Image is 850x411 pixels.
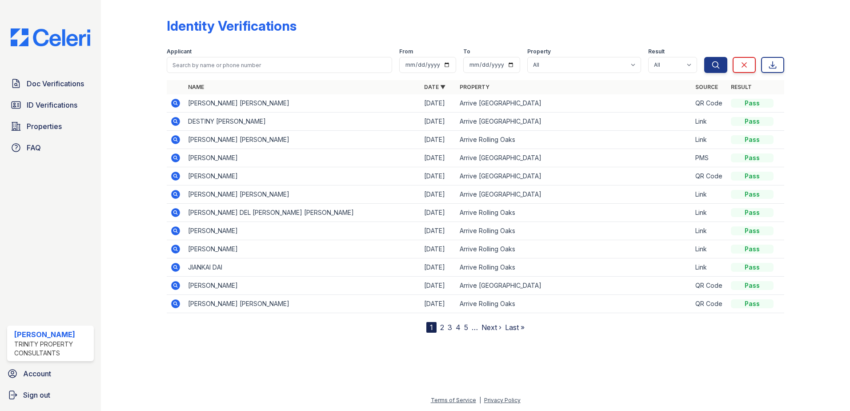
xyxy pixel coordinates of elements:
[184,222,421,240] td: [PERSON_NAME]
[7,75,94,93] a: Doc Verifications
[505,323,525,332] a: Last »
[692,295,727,313] td: QR Code
[731,99,774,108] div: Pass
[4,28,97,46] img: CE_Logo_Blue-a8612792a0a2168367f1c8372b55b34899dd931a85d93a1a3d3e32e68fde9ad4.png
[421,131,456,149] td: [DATE]
[27,121,62,132] span: Properties
[421,204,456,222] td: [DATE]
[188,84,204,90] a: Name
[421,277,456,295] td: [DATE]
[731,281,774,290] div: Pass
[692,185,727,204] td: Link
[421,258,456,277] td: [DATE]
[479,397,481,403] div: |
[27,142,41,153] span: FAQ
[692,258,727,277] td: Link
[14,329,90,340] div: [PERSON_NAME]
[731,117,774,126] div: Pass
[421,185,456,204] td: [DATE]
[731,153,774,162] div: Pass
[456,167,692,185] td: Arrive [GEOGRAPHIC_DATA]
[692,222,727,240] td: Link
[481,323,501,332] a: Next ›
[695,84,718,90] a: Source
[464,323,468,332] a: 5
[7,139,94,157] a: FAQ
[731,172,774,181] div: Pass
[421,240,456,258] td: [DATE]
[421,167,456,185] td: [DATE]
[484,397,521,403] a: Privacy Policy
[456,222,692,240] td: Arrive Rolling Oaks
[692,167,727,185] td: QR Code
[692,113,727,131] td: Link
[456,185,692,204] td: Arrive [GEOGRAPHIC_DATA]
[692,277,727,295] td: QR Code
[731,190,774,199] div: Pass
[23,390,50,400] span: Sign out
[27,100,77,110] span: ID Verifications
[527,48,551,55] label: Property
[184,204,421,222] td: [PERSON_NAME] DEL [PERSON_NAME] [PERSON_NAME]
[184,240,421,258] td: [PERSON_NAME]
[456,240,692,258] td: Arrive Rolling Oaks
[456,94,692,113] td: Arrive [GEOGRAPHIC_DATA]
[7,117,94,135] a: Properties
[456,113,692,131] td: Arrive [GEOGRAPHIC_DATA]
[14,340,90,358] div: Trinity Property Consultants
[421,295,456,313] td: [DATE]
[421,222,456,240] td: [DATE]
[184,131,421,149] td: [PERSON_NAME] [PERSON_NAME]
[421,113,456,131] td: [DATE]
[167,18,297,34] div: Identity Verifications
[184,94,421,113] td: [PERSON_NAME] [PERSON_NAME]
[456,323,461,332] a: 4
[456,131,692,149] td: Arrive Rolling Oaks
[184,167,421,185] td: [PERSON_NAME]
[731,263,774,272] div: Pass
[426,322,437,333] div: 1
[692,131,727,149] td: Link
[692,149,727,167] td: PMS
[7,96,94,114] a: ID Verifications
[448,323,452,332] a: 3
[431,397,476,403] a: Terms of Service
[4,386,97,404] a: Sign out
[463,48,470,55] label: To
[731,135,774,144] div: Pass
[456,149,692,167] td: Arrive [GEOGRAPHIC_DATA]
[692,94,727,113] td: QR Code
[731,208,774,217] div: Pass
[184,258,421,277] td: JIANKAI DAI
[4,365,97,383] a: Account
[692,204,727,222] td: Link
[421,94,456,113] td: [DATE]
[648,48,665,55] label: Result
[460,84,489,90] a: Property
[456,258,692,277] td: Arrive Rolling Oaks
[184,149,421,167] td: [PERSON_NAME]
[23,368,51,379] span: Account
[167,57,392,73] input: Search by name or phone number
[456,277,692,295] td: Arrive [GEOGRAPHIC_DATA]
[424,84,445,90] a: Date ▼
[456,295,692,313] td: Arrive Rolling Oaks
[184,295,421,313] td: [PERSON_NAME] [PERSON_NAME]
[692,240,727,258] td: Link
[421,149,456,167] td: [DATE]
[472,322,478,333] span: …
[731,84,752,90] a: Result
[184,277,421,295] td: [PERSON_NAME]
[27,78,84,89] span: Doc Verifications
[731,245,774,254] div: Pass
[456,204,692,222] td: Arrive Rolling Oaks
[440,323,444,332] a: 2
[731,226,774,235] div: Pass
[167,48,192,55] label: Applicant
[731,299,774,308] div: Pass
[184,113,421,131] td: DESTINY [PERSON_NAME]
[399,48,413,55] label: From
[184,185,421,204] td: [PERSON_NAME] [PERSON_NAME]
